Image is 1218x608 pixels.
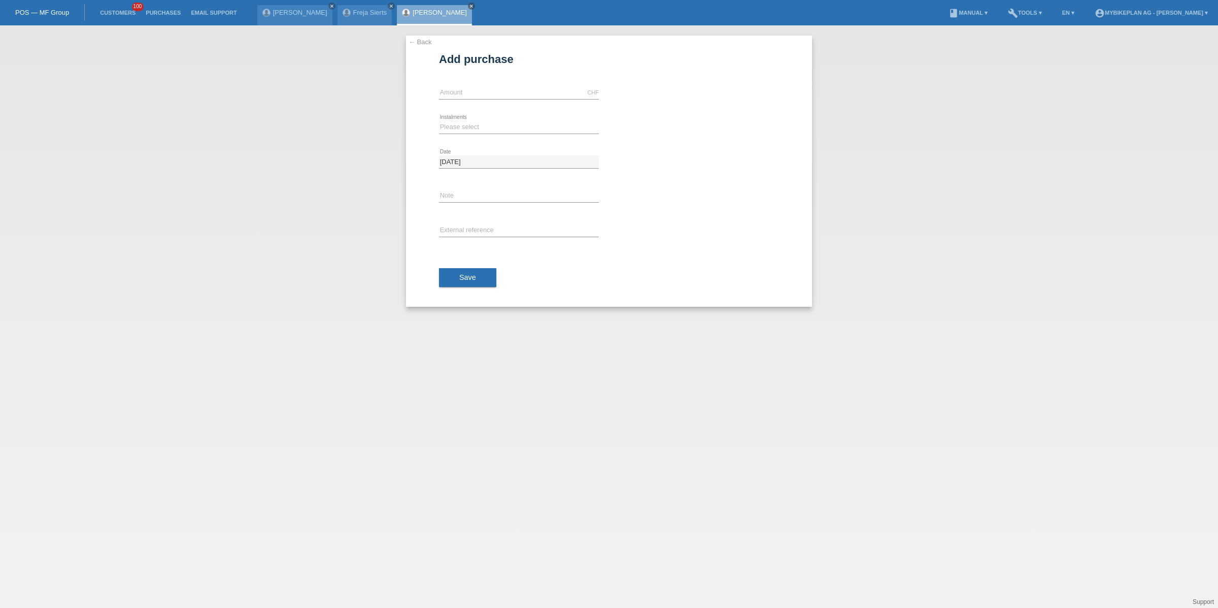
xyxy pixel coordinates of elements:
div: CHF [587,89,599,95]
i: book [949,8,959,18]
a: Freja Sierts [353,9,387,16]
a: buildTools ▾ [1003,10,1047,16]
span: Save [459,273,476,281]
a: ← Back [409,38,432,46]
i: close [469,4,474,9]
a: [PERSON_NAME] [273,9,327,16]
a: close [388,3,395,10]
h1: Add purchase [439,53,779,66]
a: Email Support [186,10,242,16]
span: 100 [132,3,144,11]
a: Customers [95,10,141,16]
a: account_circleMybikeplan AG - [PERSON_NAME] ▾ [1090,10,1213,16]
a: Support [1193,598,1214,605]
a: close [328,3,335,10]
a: bookManual ▾ [943,10,993,16]
a: POS — MF Group [15,9,69,16]
button: Save [439,268,496,287]
a: close [468,3,475,10]
a: [PERSON_NAME] [413,9,467,16]
i: close [389,4,394,9]
i: close [329,4,334,9]
a: EN ▾ [1057,10,1079,16]
a: Purchases [141,10,186,16]
i: build [1008,8,1018,18]
i: account_circle [1095,8,1105,18]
